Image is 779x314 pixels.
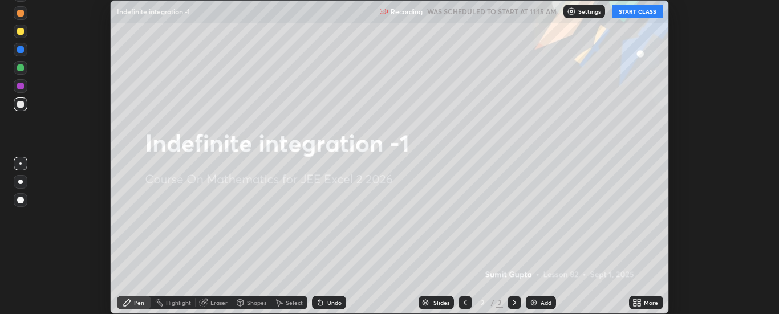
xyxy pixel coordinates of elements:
img: add-slide-button [529,298,538,307]
div: Undo [327,300,342,305]
div: Select [286,300,303,305]
h5: WAS SCHEDULED TO START AT 11:15 AM [427,6,557,17]
div: Add [541,300,551,305]
div: 2 [477,299,488,306]
button: START CLASS [612,5,663,18]
div: Slides [433,300,449,305]
div: Shapes [247,300,266,305]
img: recording.375f2c34.svg [379,7,388,16]
p: Recording [391,7,423,16]
p: Indefinite integration -1 [117,7,190,16]
div: / [490,299,494,306]
div: More [644,300,658,305]
div: 2 [496,297,503,308]
div: Highlight [166,300,191,305]
div: Eraser [210,300,228,305]
div: Pen [134,300,144,305]
img: class-settings-icons [567,7,576,16]
p: Settings [578,9,601,14]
